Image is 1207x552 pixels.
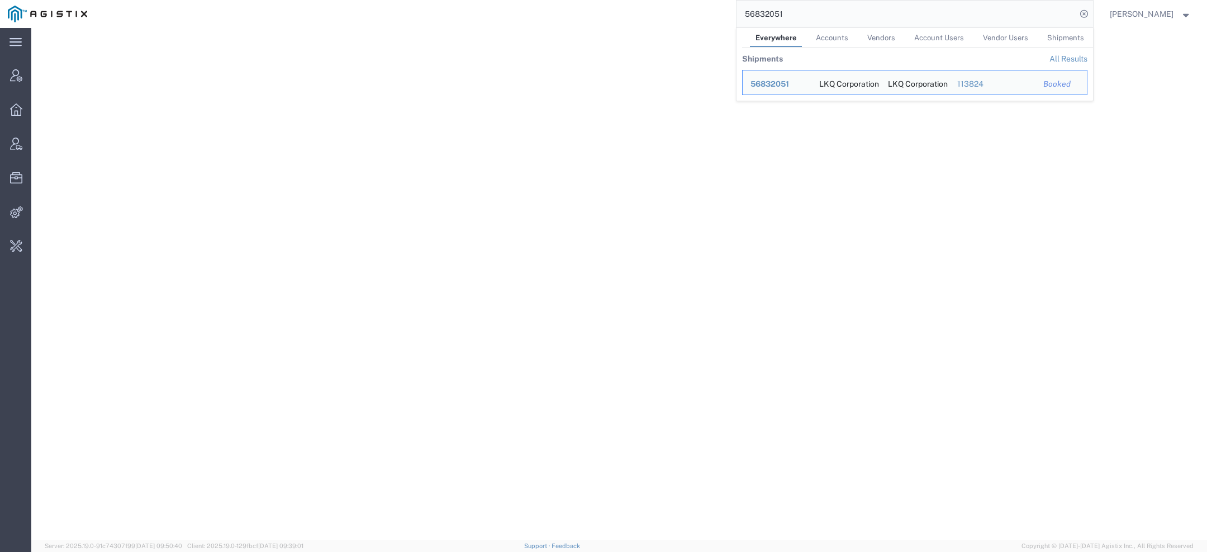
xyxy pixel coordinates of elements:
[736,1,1076,27] input: Search for shipment number, reference number
[750,78,804,90] div: 56832051
[1047,34,1084,42] span: Shipments
[524,542,552,549] a: Support
[888,70,942,95] div: LKQ Corporation
[1043,78,1079,90] div: Booked
[914,34,964,42] span: Account Users
[135,542,182,549] span: [DATE] 09:50:40
[819,70,872,95] div: LKQ Corporation
[742,48,783,70] th: Shipments
[750,79,789,88] span: 56832051
[187,542,303,549] span: Client: 2025.19.0-129fbcf
[983,34,1028,42] span: Vendor Users
[45,542,182,549] span: Server: 2025.19.0-91c74307f99
[258,542,303,549] span: [DATE] 09:39:01
[1021,541,1194,551] span: Copyright © [DATE]-[DATE] Agistix Inc., All Rights Reserved
[755,34,797,42] span: Everywhere
[1049,54,1087,63] a: View all shipments found by criterion
[31,28,1207,540] iframe: FS Legacy Container
[8,6,87,22] img: logo
[867,34,895,42] span: Vendors
[957,78,1028,90] div: 113824
[816,34,848,42] span: Accounts
[552,542,580,549] a: Feedback
[1109,7,1192,21] button: [PERSON_NAME]
[1110,8,1173,20] span: Kaitlyn Hostetler
[742,48,1093,101] table: Search Results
